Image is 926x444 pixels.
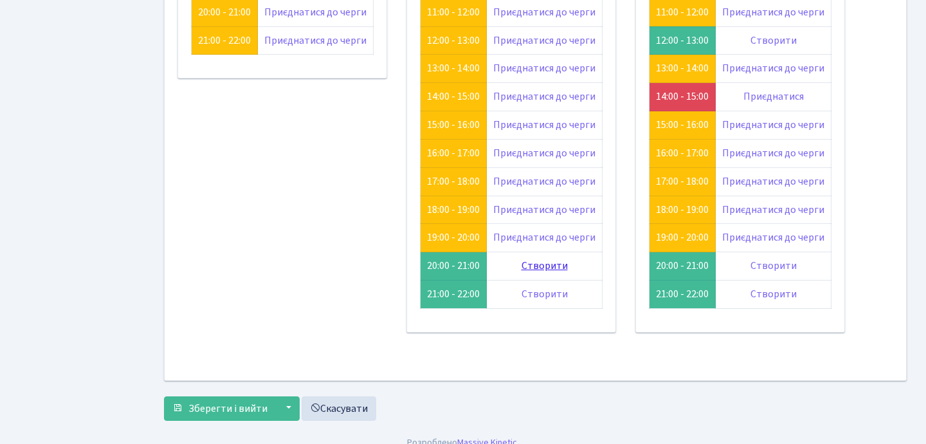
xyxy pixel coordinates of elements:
[427,5,480,19] a: 11:00 - 12:00
[493,61,595,75] a: Приєднатися до черги
[722,203,824,217] a: Приєднатися до черги
[649,281,716,309] td: 21:00 - 22:00
[493,146,595,160] a: Приєднатися до черги
[198,33,251,48] a: 21:00 - 22:00
[656,146,709,160] a: 16:00 - 17:00
[656,118,709,132] a: 15:00 - 16:00
[427,89,480,104] a: 14:00 - 15:00
[656,5,709,19] a: 11:00 - 12:00
[427,174,480,189] a: 17:00 - 18:00
[722,61,824,75] a: Приєднатися до черги
[656,89,709,104] a: 14:00 - 15:00
[427,61,480,75] a: 13:00 - 14:00
[656,174,709,189] a: 17:00 - 18:00
[493,230,595,245] a: Приєднатися до черги
[427,203,480,217] a: 18:00 - 19:00
[427,230,480,245] a: 19:00 - 20:00
[722,146,824,160] a: Приєднатися до черги
[188,402,268,416] span: Зберегти і вийти
[264,5,367,19] a: Приєднатися до черги
[656,61,709,75] a: 13:00 - 14:00
[493,174,595,189] a: Приєднатися до черги
[493,5,595,19] a: Приєднатися до черги
[750,33,797,48] a: Створити
[264,33,367,48] a: Приєднатися до черги
[427,118,480,132] a: 15:00 - 16:00
[656,230,709,245] a: 19:00 - 20:00
[302,396,376,421] a: Скасувати
[750,287,797,301] a: Створити
[656,203,709,217] a: 18:00 - 19:00
[164,396,276,421] button: Зберегти і вийти
[421,281,487,309] td: 21:00 - 22:00
[493,203,595,217] a: Приєднатися до черги
[649,252,716,281] td: 20:00 - 21:00
[722,174,824,189] a: Приєднатися до черги
[522,259,568,273] a: Створити
[522,287,568,301] a: Створити
[198,5,251,19] a: 20:00 - 21:00
[493,33,595,48] a: Приєднатися до черги
[750,259,797,273] a: Створити
[743,89,804,104] a: Приєднатися
[722,118,824,132] a: Приєднатися до черги
[427,146,480,160] a: 16:00 - 17:00
[427,33,480,48] a: 12:00 - 13:00
[722,5,824,19] a: Приєднатися до черги
[722,230,824,245] a: Приєднатися до черги
[493,118,595,132] a: Приєднатися до черги
[421,252,487,281] td: 20:00 - 21:00
[649,26,716,55] td: 12:00 - 13:00
[493,89,595,104] a: Приєднатися до черги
